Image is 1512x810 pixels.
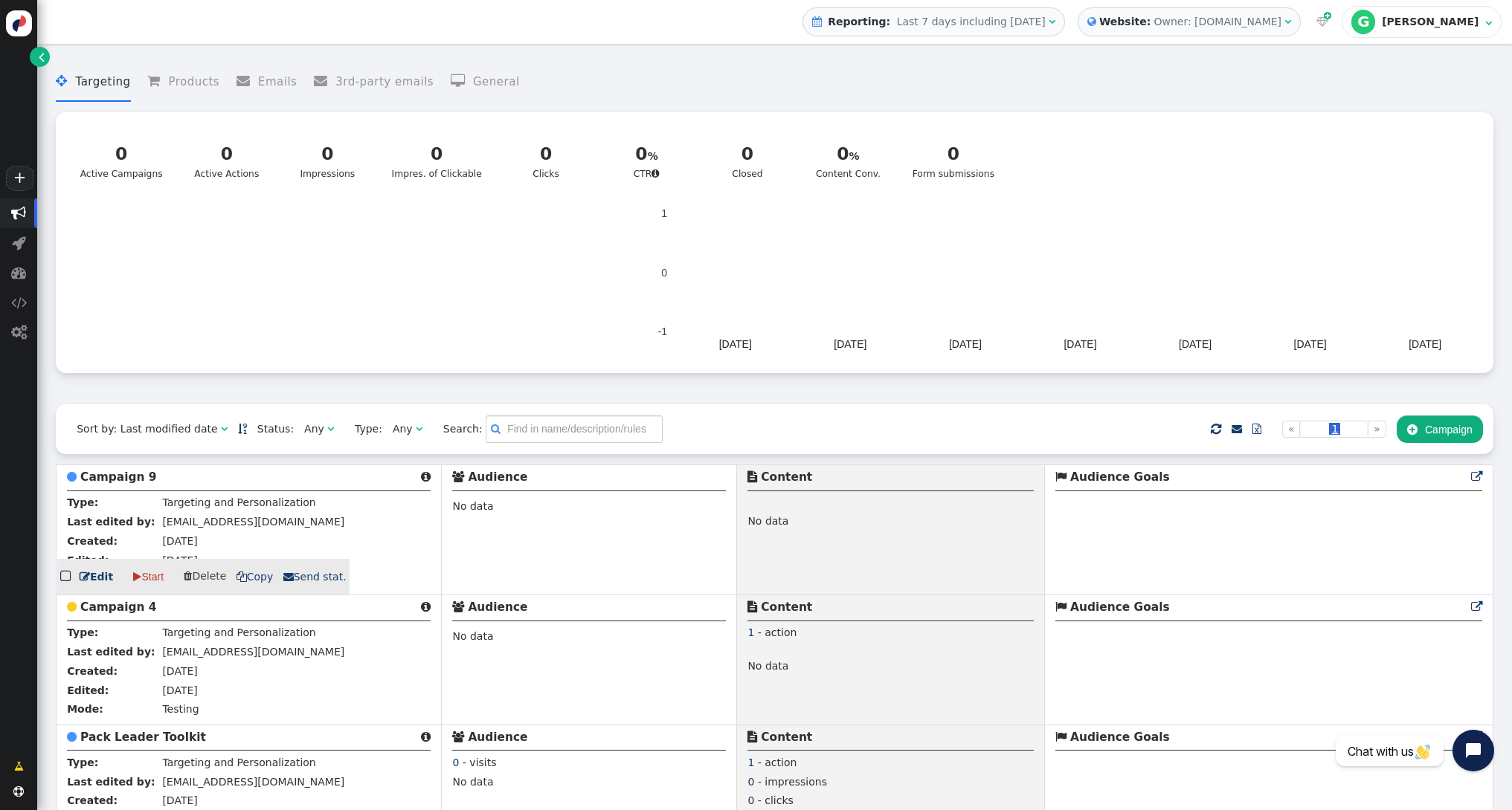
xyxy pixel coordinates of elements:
span:  [67,731,77,742]
span: No data [452,630,493,642]
span:  [1055,731,1067,742]
a:  [30,47,50,67]
a: Edit [80,569,113,585]
div: Form submissions [913,141,994,181]
span: 0 [452,756,459,768]
span: [DATE] [162,665,197,677]
button: Campaign [1397,415,1483,442]
span:  [421,601,431,612]
div: Active Actions [190,141,264,181]
b: Reporting: [825,16,893,27]
span:  [327,424,334,434]
div: Impres. of Clickable [392,141,482,181]
span:  [221,424,228,434]
span:  [1049,16,1055,27]
div: Clicks [509,141,583,181]
span:  [1407,424,1418,435]
div: 0 [392,141,482,167]
span: [DATE] [162,794,197,806]
span:  [1087,14,1096,30]
a:  [1232,423,1242,435]
span:  [452,731,464,742]
span:  [1055,471,1067,482]
span:  [237,571,247,582]
div: CTR [610,141,683,181]
a: 0Form submissions [903,132,1003,190]
b: Last edited by: [67,516,155,528]
div: Any [393,421,413,437]
span: [DATE] [162,535,197,547]
span:  [39,49,45,65]
div: G [1351,10,1375,33]
span: 0 [747,794,754,806]
a: 0CTR [601,132,692,190]
text: [DATE] [1409,338,1441,350]
a: Send stat. [283,569,347,585]
div: 0 [509,141,583,167]
b: Type: [67,496,98,508]
div: A chart. [633,210,1483,358]
span:  [67,471,77,482]
span: - impressions [758,776,827,788]
span:  [1471,471,1482,482]
span:  [11,265,26,280]
b: Last edited by: [67,776,155,788]
div: [PERSON_NAME] [1382,16,1482,28]
div: Closed [711,141,785,181]
span: - clicks [758,794,794,806]
b: Audience [468,730,527,744]
a: 0Active Actions [181,132,272,190]
li: 3rd-party emails [314,62,434,102]
span:  [11,206,26,221]
b: Pack Leader Toolkit [80,730,206,744]
span:  [283,571,294,582]
div: 0 [610,141,683,167]
span: Status: [247,421,294,437]
a:  [238,423,247,435]
li: Products [147,62,219,102]
span:  [452,601,464,612]
div: Content Conv. [811,141,885,181]
span:  [1284,16,1291,27]
span:  [314,74,335,88]
a: + [6,166,33,191]
b: Created: [67,794,118,806]
span: 1 [1329,423,1340,435]
b: Audience Goals [1070,730,1170,744]
span: 0 [747,776,754,788]
a: Start [123,563,174,590]
div: 0 [811,141,885,167]
span:  [11,325,27,340]
a:  [1471,600,1482,614]
span:  [11,295,27,310]
div: Owner: [DOMAIN_NAME] [1154,14,1281,30]
div: 0 [913,141,994,167]
a:  [4,753,34,780]
a: 0Closed [701,132,793,190]
span:  [452,471,464,482]
span: 1 [747,756,754,768]
text: -1 [658,325,668,337]
li: Targeting [56,62,130,102]
b: Website: [1096,14,1154,30]
span:  [747,471,757,482]
b: Created: [67,665,118,677]
span:  [1316,16,1328,27]
a: 0Content Conv. [802,132,894,190]
div: Sort by: Last modified date [77,421,217,437]
text: 0 [661,267,667,279]
svg: A chart. [66,210,633,358]
span:  [147,74,168,88]
a: 0Active Campaigns [71,132,172,190]
span: - visits [463,756,497,768]
span:  [421,471,431,482]
span: No data [747,660,788,675]
span: Send stat. [283,571,347,583]
a: 0Clicks [500,132,591,190]
b: Campaign 4 [80,600,156,614]
a:  [1471,470,1482,484]
span: No data [452,776,493,788]
div: 0 [291,141,364,167]
div: 0 [80,141,163,167]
